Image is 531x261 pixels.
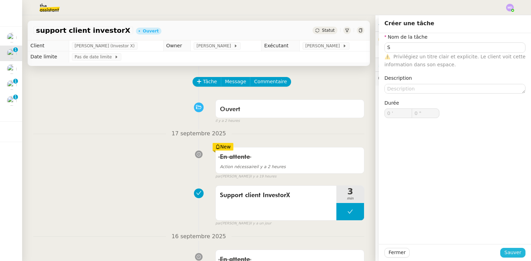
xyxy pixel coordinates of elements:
span: [PERSON_NAME] [305,42,342,49]
span: support client investorX [36,27,130,34]
div: ⏲️Tâches 34:04 [375,58,531,71]
nz-badge-sup: 1 [13,47,18,52]
button: Commentaire [250,77,291,87]
div: ⚙️Procédures [375,18,531,31]
span: il y a 2 heures [220,164,286,169]
span: Action nécessaire [220,164,257,169]
span: Créer une tâche [384,20,434,27]
label: Nom de la tâche [384,34,428,40]
span: Ouvert [220,106,240,113]
td: Owner [163,40,191,51]
img: users%2FDCmYZYlyM0RnX2UwTikztvhj37l1%2Favatar%2F1649536894322.jpeg [7,33,17,42]
span: Privilégiez un titre clair et explicite. Le client voit cette information dans son espace. [384,54,525,67]
input: 0 min [385,109,412,118]
p: 1 [14,95,17,101]
div: 🔐Données client [375,32,531,45]
span: [PERSON_NAME] (Investor X) [75,42,135,49]
span: Commentaire [254,78,287,86]
span: Fermer [389,249,406,257]
img: users%2F9mvJqJUvllffspLsQzytnd0Nt4c2%2Favatar%2F82da88e3-d90d-4e39-b37d-dcb7941179ae [7,96,17,106]
div: New [213,143,234,151]
span: 17 septembre 2025 [166,129,232,138]
p: 1 [14,47,17,54]
td: Date limite [28,51,69,62]
span: 3 [336,187,364,196]
img: users%2FUWPTPKITw0gpiMilXqRXG5g9gXH3%2Favatar%2F405ab820-17f5-49fd-8f81-080694535f4d [7,64,17,74]
span: il y a 19 heures [250,174,277,180]
span: 💬 [378,76,435,81]
nz-badge-sup: 1 [13,79,18,84]
span: Durée [384,100,399,106]
span: par [215,174,221,180]
span: il y a un jour [250,221,271,226]
span: ⚠️ [384,54,390,59]
span: ⚙️ [378,21,414,29]
button: Fermer [384,248,410,258]
span: 16 septembre 2025 [166,232,232,241]
img: users%2FUWPTPKITw0gpiMilXqRXG5g9gXH3%2Favatar%2F405ab820-17f5-49fd-8f81-080694535f4d [7,49,17,58]
small: [PERSON_NAME] [215,221,271,226]
nz-badge-sup: 1 [13,95,18,99]
span: ⏲️ [378,62,429,67]
span: il y a 2 heures [215,118,240,124]
input: 0 sec [412,109,439,118]
label: Description [384,75,412,81]
span: En attente [220,154,250,160]
button: Sauver [500,248,525,258]
span: Tâche [203,78,217,86]
input: Nom [384,42,525,52]
td: Client [28,40,69,51]
img: users%2F9mvJqJUvllffspLsQzytnd0Nt4c2%2Favatar%2F82da88e3-d90d-4e39-b37d-dcb7941179ae [7,80,17,90]
span: Pas de date limite [75,54,114,60]
span: Statut [322,28,335,33]
span: min [336,196,364,202]
span: [PERSON_NAME] [196,42,233,49]
span: Sauver [504,249,521,257]
span: par [215,221,221,226]
span: 🔐 [378,35,423,42]
img: svg [506,4,514,11]
button: Tâche [193,77,221,87]
span: Support client InvestorX [220,190,332,201]
div: 💬Commentaires 6 [375,72,531,85]
td: Exécutant [261,40,300,51]
div: Ouvert [143,29,159,33]
small: [PERSON_NAME] [215,174,277,180]
button: Message [221,77,250,87]
p: 1 [14,79,17,85]
span: Message [225,78,246,86]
